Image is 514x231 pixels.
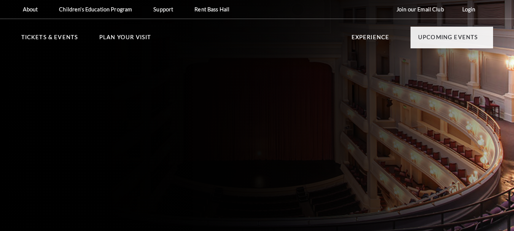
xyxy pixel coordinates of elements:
p: Support [153,6,173,13]
p: About [23,6,38,13]
p: Experience [352,33,390,46]
p: Children's Education Program [59,6,132,13]
p: Rent Bass Hall [194,6,229,13]
p: Upcoming Events [418,33,478,46]
p: Tickets & Events [21,33,78,46]
p: Plan Your Visit [99,33,151,46]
